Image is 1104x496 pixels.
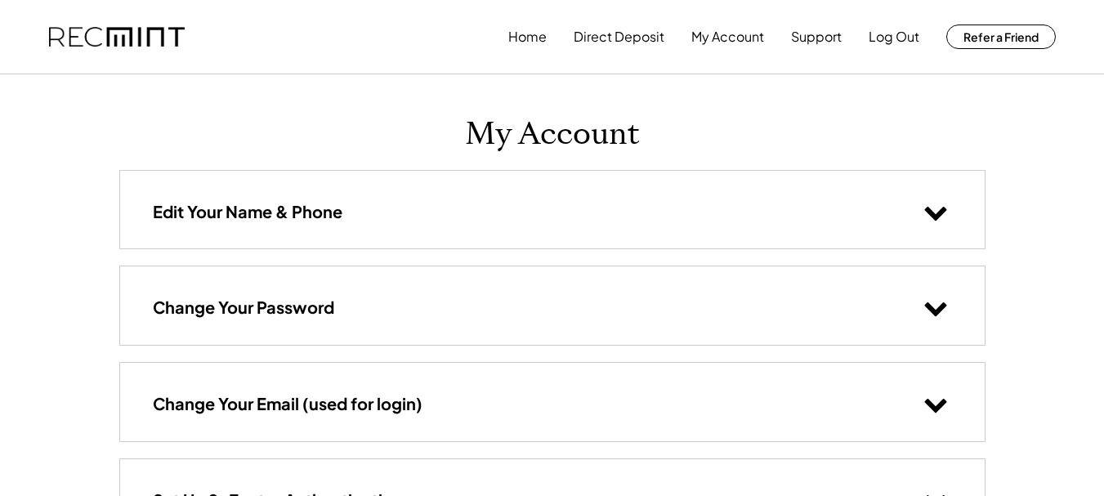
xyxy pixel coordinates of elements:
h3: Edit Your Name & Phone [153,201,342,222]
h1: My Account [465,115,640,154]
button: Home [508,20,547,53]
button: My Account [691,20,764,53]
button: Direct Deposit [574,20,664,53]
button: Log Out [869,20,919,53]
button: Support [791,20,842,53]
h3: Change Your Password [153,297,334,318]
img: recmint-logotype%403x.png [49,27,185,47]
h3: Change Your Email (used for login) [153,393,422,414]
button: Refer a Friend [946,25,1056,49]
